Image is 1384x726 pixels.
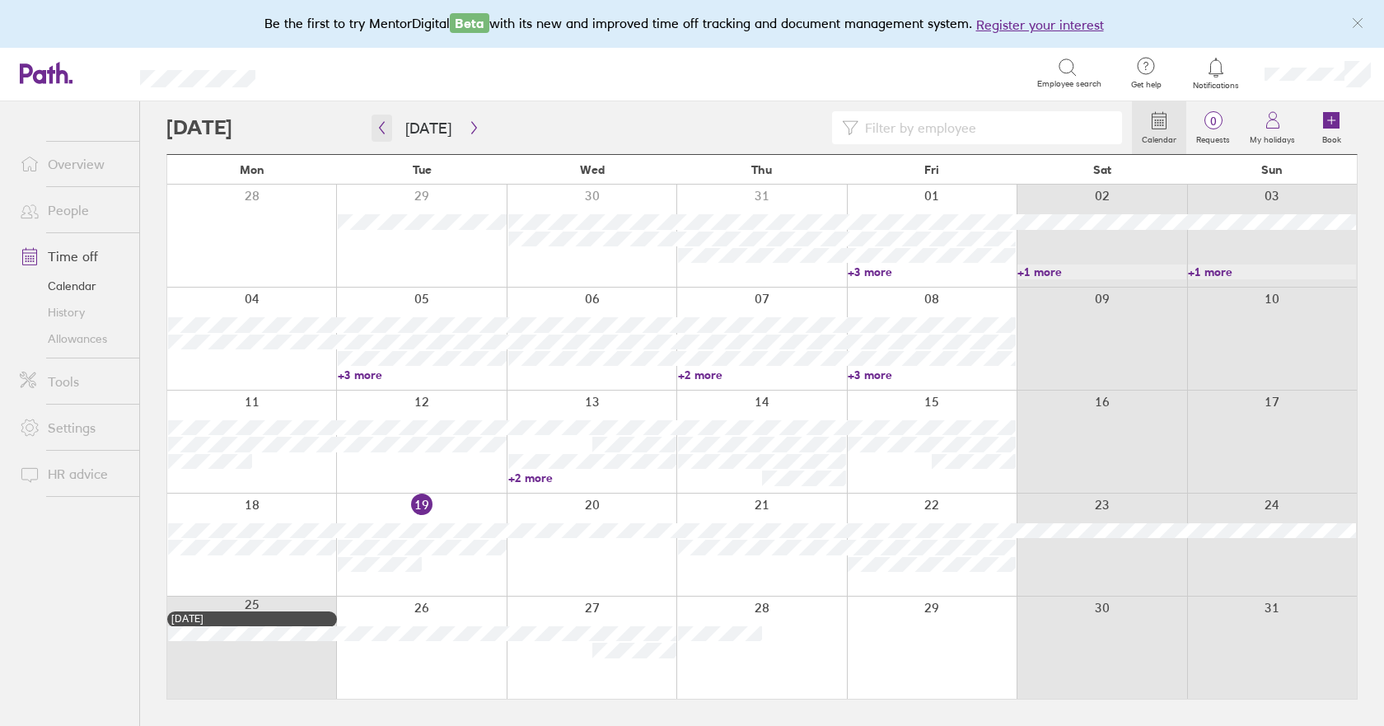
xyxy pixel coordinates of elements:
[1190,56,1243,91] a: Notifications
[1186,101,1240,154] a: 0Requests
[848,368,1016,382] a: +3 more
[240,163,264,176] span: Mon
[1190,81,1243,91] span: Notifications
[924,163,939,176] span: Fri
[171,613,333,625] div: [DATE]
[678,368,846,382] a: +2 more
[1132,101,1186,154] a: Calendar
[7,365,139,398] a: Tools
[751,163,772,176] span: Thu
[7,273,139,299] a: Calendar
[1240,101,1305,154] a: My holidays
[976,15,1104,35] button: Register your interest
[1186,130,1240,145] label: Requests
[1186,115,1240,128] span: 0
[580,163,605,176] span: Wed
[7,148,139,180] a: Overview
[508,471,676,485] a: +2 more
[300,65,342,80] div: Search
[7,194,139,227] a: People
[264,13,1120,35] div: Be the first to try MentorDigital with its new and improved time off tracking and document manage...
[858,112,1112,143] input: Filter by employee
[413,163,432,176] span: Tue
[338,368,506,382] a: +3 more
[1037,79,1101,89] span: Employee search
[1305,101,1358,154] a: Book
[7,457,139,490] a: HR advice
[1120,80,1173,90] span: Get help
[1312,130,1351,145] label: Book
[1188,265,1356,279] a: +1 more
[392,115,465,142] button: [DATE]
[450,13,489,33] span: Beta
[1132,130,1186,145] label: Calendar
[7,299,139,326] a: History
[7,326,139,352] a: Allowances
[1093,163,1111,176] span: Sat
[848,265,1016,279] a: +3 more
[1240,130,1305,145] label: My holidays
[7,240,139,273] a: Time off
[1261,163,1283,176] span: Sun
[1017,265,1185,279] a: +1 more
[7,411,139,444] a: Settings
